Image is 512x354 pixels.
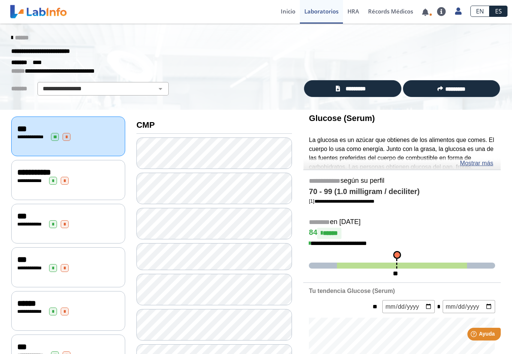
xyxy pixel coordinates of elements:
p: La glucosa es un azúcar que obtienes de los alimentos que comes. El cuerpo lo usa como energía. J... [309,136,495,207]
b: Glucose (Serum) [309,114,375,123]
h5: según su perfil [309,177,495,185]
a: EN [470,6,490,17]
span: HRA [347,7,359,15]
h4: 84 [309,228,495,239]
h5: en [DATE] [309,218,495,227]
b: Tu tendencia Glucose (Serum) [309,288,395,294]
b: CMP [136,120,155,130]
h4: 70 - 99 (1.0 milligram / deciliter) [309,187,495,196]
input: mm/dd/yyyy [382,300,435,313]
a: Mostrar más [460,159,493,168]
a: [1] [309,198,374,204]
a: ES [490,6,508,17]
input: mm/dd/yyyy [443,300,495,313]
iframe: Help widget launcher [445,325,504,346]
